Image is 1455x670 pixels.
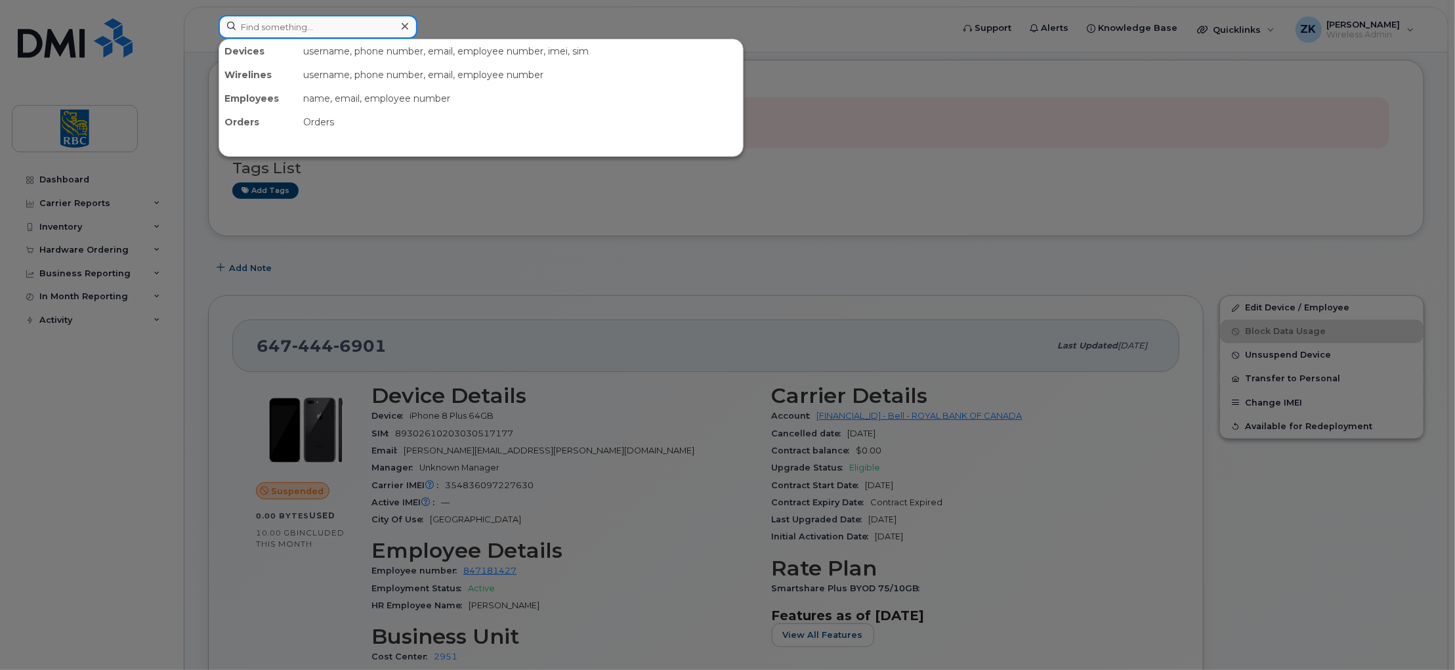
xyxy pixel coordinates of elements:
[219,15,417,39] input: Find something...
[298,63,743,87] div: username, phone number, email, employee number
[219,87,298,110] div: Employees
[298,110,743,134] div: Orders
[219,39,298,63] div: Devices
[219,63,298,87] div: Wirelines
[298,39,743,63] div: username, phone number, email, employee number, imei, sim
[298,87,743,110] div: name, email, employee number
[219,110,298,134] div: Orders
